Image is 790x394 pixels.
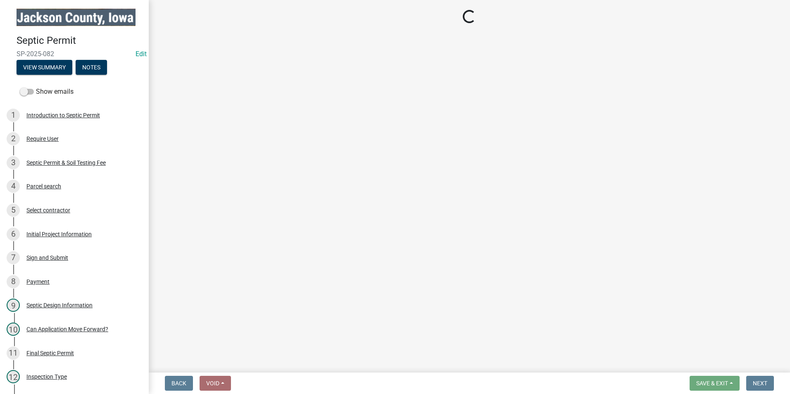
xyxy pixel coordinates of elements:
div: 4 [7,180,20,193]
button: Notes [76,60,107,75]
div: 6 [7,228,20,241]
img: Jackson County, Iowa [17,9,136,26]
div: Final Septic Permit [26,350,74,356]
span: SP-2025-082 [17,50,132,58]
div: 12 [7,370,20,383]
wm-modal-confirm: Summary [17,64,72,71]
wm-modal-confirm: Edit Application Number [136,50,147,58]
div: Initial Project Information [26,231,92,237]
div: 10 [7,323,20,336]
div: 7 [7,251,20,264]
span: Next [753,380,767,387]
div: 8 [7,275,20,288]
button: Next [746,376,774,391]
span: Save & Exit [696,380,728,387]
span: Void [206,380,219,387]
div: Septic Design Information [26,302,93,308]
div: 3 [7,156,20,169]
span: Back [171,380,186,387]
div: Introduction to Septic Permit [26,112,100,118]
wm-modal-confirm: Notes [76,64,107,71]
button: Save & Exit [690,376,740,391]
div: Require User [26,136,59,142]
button: Void [200,376,231,391]
h4: Septic Permit [17,35,142,47]
div: Can Application Move Forward? [26,326,108,332]
div: Payment [26,279,50,285]
button: Back [165,376,193,391]
div: Sign and Submit [26,255,68,261]
a: Edit [136,50,147,58]
div: 1 [7,109,20,122]
div: 2 [7,132,20,145]
div: Septic Permit & Soil Testing Fee [26,160,106,166]
div: 9 [7,299,20,312]
div: 11 [7,347,20,360]
div: Select contractor [26,207,70,213]
label: Show emails [20,87,74,97]
div: Inspection Type [26,374,67,380]
div: 5 [7,204,20,217]
div: Parcel search [26,183,61,189]
button: View Summary [17,60,72,75]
